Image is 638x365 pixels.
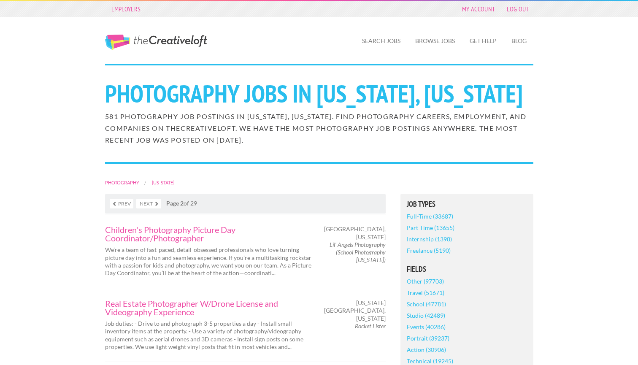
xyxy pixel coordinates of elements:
[407,200,527,208] h5: Job Types
[407,298,446,310] a: School (47781)
[463,31,503,51] a: Get Help
[105,194,386,214] nav: of 29
[110,199,133,208] a: Prev
[152,180,174,185] a: [US_STATE]
[503,3,533,15] a: Log Out
[324,299,386,322] span: [US_STATE][GEOGRAPHIC_DATA], [US_STATE]
[408,31,462,51] a: Browse Jobs
[407,344,446,355] a: Action (30906)
[407,233,452,245] a: Internship (1398)
[105,111,533,146] h2: 581 Photography job postings in [US_STATE], [US_STATE]. Find Photography careers, employment, and...
[407,333,449,344] a: Portrait (39237)
[407,265,527,273] h5: Fields
[407,211,453,222] a: Full-Time (33687)
[355,31,407,51] a: Search Jobs
[458,3,499,15] a: My Account
[105,225,312,242] a: Children's Photography Picture Day Coordinator/Photographer
[107,3,145,15] a: Employers
[166,200,184,207] strong: Page 2
[324,225,386,241] span: [GEOGRAPHIC_DATA], [US_STATE]
[105,320,312,351] p: Job duties: - Drive to and photograph 3-5 properties a day - Install small inventory items at the...
[407,287,444,298] a: Travel (51671)
[105,246,312,277] p: We’re a team of fast-paced, detail-obsessed professionals who love turning picture day into a fun...
[105,180,139,185] a: Photography
[407,276,444,287] a: Other (97703)
[505,31,533,51] a: Blog
[407,245,451,256] a: Freelance (5190)
[407,321,446,333] a: Events (40286)
[407,222,454,233] a: Part-Time (13655)
[105,299,312,316] a: Real Estate Photographer W/Drone License and Videography Experience
[407,310,445,321] a: Studio (42489)
[355,322,386,330] em: Rocket Lister
[136,199,161,208] a: Next
[105,35,207,50] a: The Creative Loft
[330,241,386,263] em: Lil' Angels Photography (School Photography [US_STATE])
[105,81,533,106] h1: Photography Jobs in [US_STATE], [US_STATE]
